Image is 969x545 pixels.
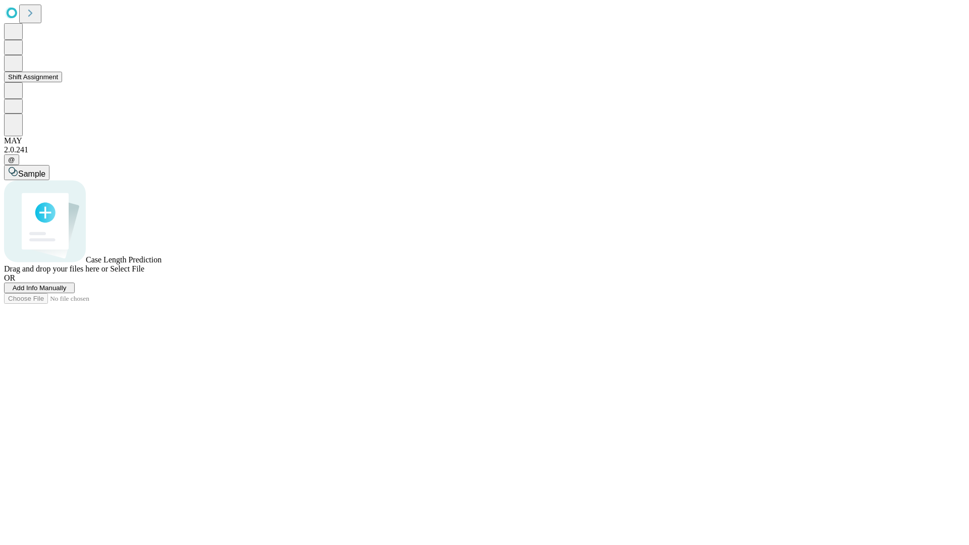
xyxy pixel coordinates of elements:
[8,156,15,163] span: @
[13,284,67,292] span: Add Info Manually
[86,255,161,264] span: Case Length Prediction
[4,165,49,180] button: Sample
[4,154,19,165] button: @
[18,170,45,178] span: Sample
[4,283,75,293] button: Add Info Manually
[4,72,62,82] button: Shift Assignment
[110,264,144,273] span: Select File
[4,145,965,154] div: 2.0.241
[4,136,965,145] div: MAY
[4,264,108,273] span: Drag and drop your files here or
[4,274,15,282] span: OR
